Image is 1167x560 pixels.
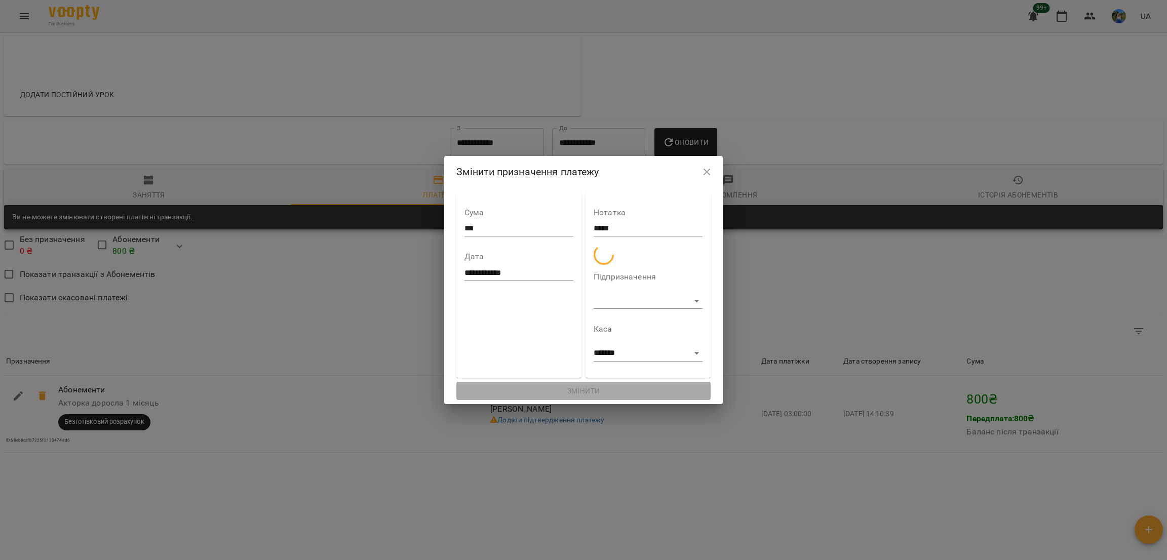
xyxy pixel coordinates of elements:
label: Підпризначення [594,273,703,281]
label: Нотатка [594,209,703,217]
label: Каса [594,325,703,333]
h2: Змінити призначення платежу [456,164,711,180]
label: Дата [464,253,573,261]
label: Сума [464,209,573,217]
